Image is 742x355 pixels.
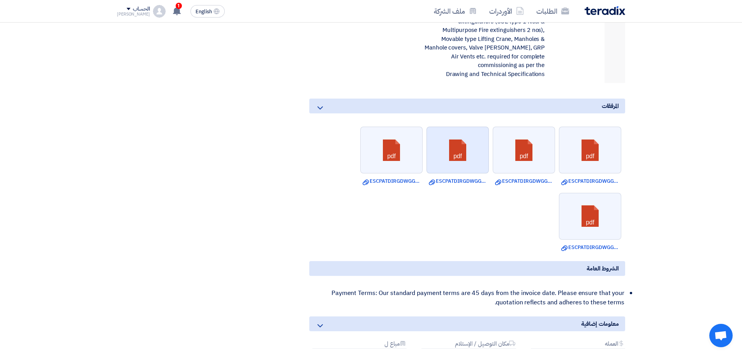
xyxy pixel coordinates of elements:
a: ESCPATDIRGDWGG__Copy.pdf [561,244,619,251]
a: ESCPATDIRGDWGG.pdf [495,177,553,185]
div: مباع ل [312,341,407,349]
span: معلومات إضافية [581,320,619,328]
img: profile_test.png [153,5,166,18]
div: العمله [531,341,625,349]
span: المرفقات [602,102,619,110]
img: Teradix logo [585,6,625,15]
button: English [190,5,225,18]
li: Payment Terms: Our standard payment terms are 45 days from the invoice date. Please ensure that y... [317,285,625,310]
a: ملف الشركة [428,2,483,20]
a: الطلبات [530,2,575,20]
a: ESCPATDIRGDWGG.pdf [363,177,420,185]
div: الحساب [133,6,150,12]
a: Open chat [709,324,733,347]
a: ESCPATDIRGDWGG.pdf [429,177,486,185]
span: الشروط العامة [587,264,619,273]
div: مكان التوصيل / الإستلام [421,341,516,349]
a: ESCPATDIRGDWGG__Copy.pdf [561,177,619,185]
span: English [196,9,212,14]
div: [PERSON_NAME] [117,12,150,16]
a: الأوردرات [483,2,530,20]
span: 1 [176,3,182,9]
